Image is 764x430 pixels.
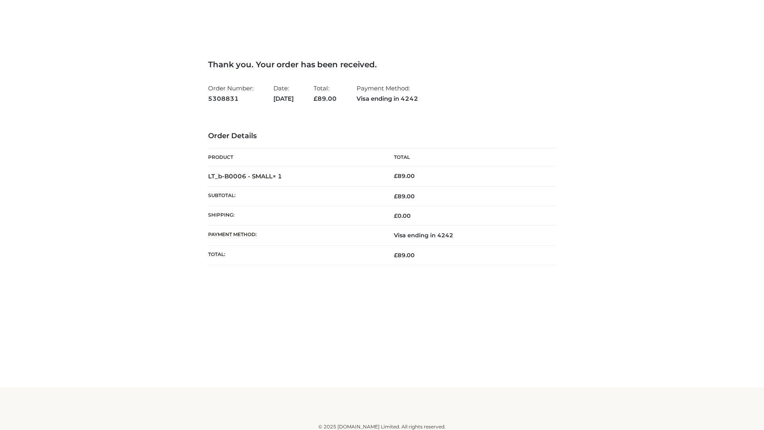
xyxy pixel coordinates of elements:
li: Total: [314,81,337,106]
span: £ [314,95,318,102]
th: Total [382,149,556,166]
th: Payment method: [208,226,382,245]
strong: LT_b-B0006 - SMALL [208,172,282,180]
span: £ [394,252,398,259]
strong: 5308831 [208,94,253,104]
li: Order Number: [208,81,253,106]
h3: Order Details [208,132,556,141]
span: 89.00 [314,95,337,102]
span: £ [394,193,398,200]
span: £ [394,212,398,219]
span: £ [394,172,398,180]
td: Visa ending in 4242 [382,226,556,245]
bdi: 0.00 [394,212,411,219]
bdi: 89.00 [394,172,415,180]
span: 89.00 [394,252,415,259]
h3: Thank you. Your order has been received. [208,60,556,69]
th: Total: [208,245,382,265]
th: Shipping: [208,206,382,226]
li: Date: [273,81,294,106]
th: Subtotal: [208,186,382,206]
span: 89.00 [394,193,415,200]
th: Product [208,149,382,166]
li: Payment Method: [357,81,418,106]
strong: [DATE] [273,94,294,104]
strong: Visa ending in 4242 [357,94,418,104]
strong: × 1 [273,172,282,180]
